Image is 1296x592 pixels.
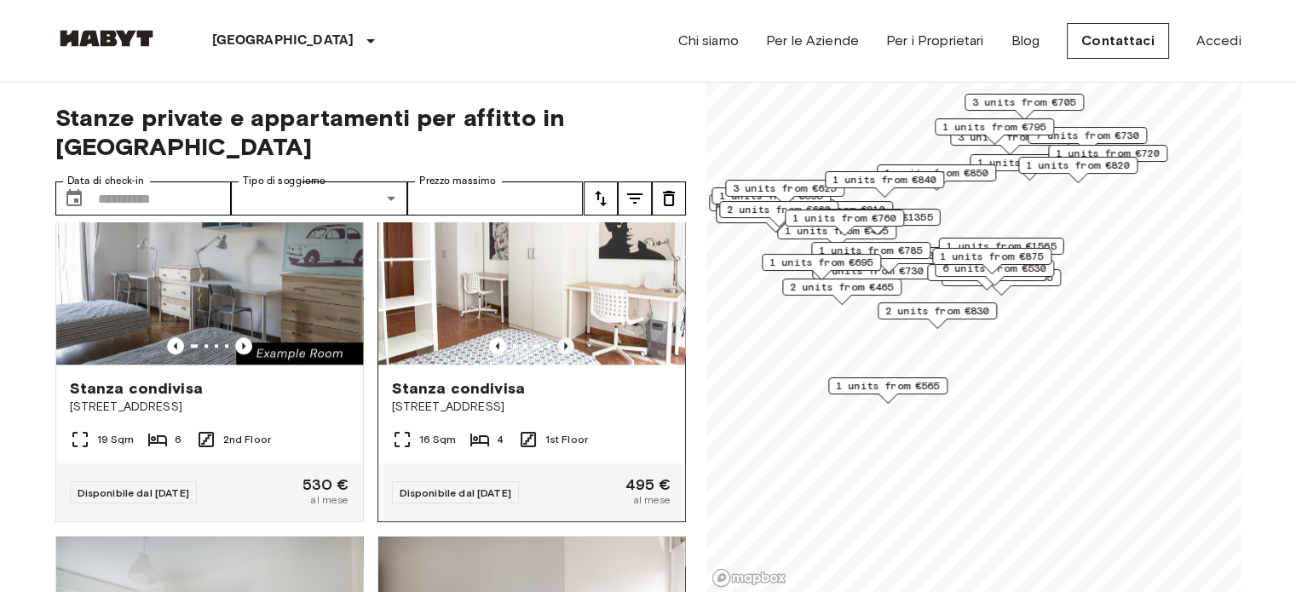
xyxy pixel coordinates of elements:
label: Data di check-in [67,174,144,188]
span: 1 units from €695 [769,255,873,270]
div: Map marker [1018,157,1138,183]
span: 19 Sqm [97,432,135,447]
div: Map marker [785,210,904,236]
span: 7 units from €730 [1035,128,1139,143]
span: 1st Floor [545,432,588,447]
span: 16 Sqm [419,432,457,447]
div: Map marker [777,222,896,249]
span: 1 units from €785 [819,243,923,258]
span: 1 units from €1355 [822,210,932,225]
a: Chi siamo [677,31,738,51]
img: Marketing picture of unit IT-14-022-001-02H [378,160,685,365]
span: 1 units from €875 [940,249,1044,264]
button: Previous image [167,337,184,354]
a: Previous imagePrevious imageStanza condivisa[STREET_ADDRESS]16 Sqm41st FloorDisponibile dal [DATE... [377,159,686,522]
p: [GEOGRAPHIC_DATA] [212,31,354,51]
a: Marketing picture of unit IT-14-029-003-04HPrevious imagePrevious imageStanza condivisa[STREET_AD... [55,159,364,522]
span: 495 € [625,477,671,492]
span: [STREET_ADDRESS] [392,399,671,416]
span: [STREET_ADDRESS] [70,399,349,416]
span: 1 units from €565 [836,378,940,394]
span: 530 € [302,477,349,492]
span: 2 units from €465 [790,279,894,295]
button: tune [584,181,618,216]
span: al mese [310,492,348,508]
button: Previous image [489,337,506,354]
button: Previous image [557,337,574,354]
span: Disponibile dal [DATE] [78,486,189,499]
img: Marketing picture of unit IT-14-029-003-04H [56,160,363,365]
span: Disponibile dal [DATE] [400,486,511,499]
div: Map marker [938,238,1063,264]
span: 6 [175,432,181,447]
div: Map marker [927,264,1046,290]
div: Map marker [711,187,831,214]
span: 1 units from €820 [1026,158,1130,173]
a: Mapbox logo [711,568,786,588]
button: Previous image [235,337,252,354]
span: 1 units from €840 [832,172,936,187]
div: Map marker [1048,145,1167,171]
div: Map marker [935,260,1054,286]
div: Map marker [716,206,835,233]
span: Stanze private e appartamenti per affitto in [GEOGRAPHIC_DATA] [55,103,686,161]
span: 1 units from €760 [792,210,896,226]
div: Map marker [782,279,901,305]
span: 3 units from €625 [733,181,837,196]
span: 1 units from €770 [977,155,1081,170]
a: Accedi [1196,31,1241,51]
div: Map marker [825,171,944,198]
div: Map marker [762,254,881,280]
span: 1 units from €1565 [946,239,1056,254]
span: 2 units from €810 [781,202,885,217]
div: Map marker [709,194,828,221]
img: Habyt [55,30,158,47]
div: Map marker [935,118,1054,145]
div: Map marker [815,209,940,235]
span: 2nd Floor [223,432,271,447]
div: Map marker [774,201,893,227]
a: Per le Aziende [766,31,859,51]
span: al mese [632,492,671,508]
div: Map marker [877,164,996,191]
div: Map marker [811,242,930,268]
span: 2 units from €830 [885,303,989,319]
span: 1 units from €795 [942,119,1046,135]
span: Stanza condivisa [70,378,203,399]
div: Map marker [965,94,1084,120]
a: Per i Proprietari [886,31,984,51]
button: tune [652,181,686,216]
span: 4 [497,432,504,447]
span: 2 units from €660 [727,202,831,217]
a: Blog [1011,31,1040,51]
span: 1 units from €720 [1056,146,1160,161]
span: 1 units from €695 [719,188,823,204]
span: Stanza condivisa [392,378,525,399]
div: Map marker [725,180,844,206]
div: Map marker [878,302,997,329]
button: tune [618,181,652,216]
span: 1 units from €850 [884,165,988,181]
span: 3 units from €705 [972,95,1076,110]
label: Prezzo massimo [419,174,495,188]
div: Map marker [932,248,1051,274]
button: Choose date [57,181,91,216]
div: Map marker [828,377,948,404]
label: Tipo di soggiorno [243,174,325,188]
div: Map marker [1028,127,1147,153]
div: Map marker [719,201,838,227]
div: Map marker [970,154,1089,181]
div: Map marker [942,269,1061,296]
a: Contattaci [1067,23,1169,59]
